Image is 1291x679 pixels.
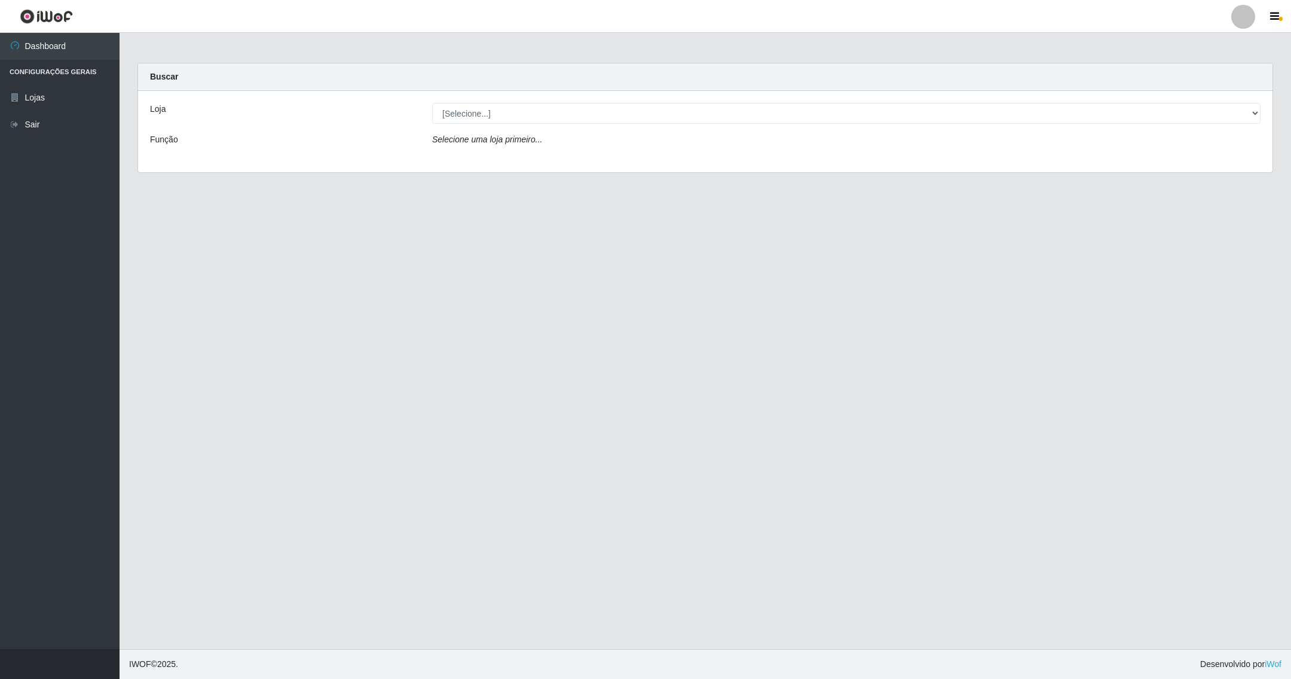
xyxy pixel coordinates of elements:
[129,659,151,669] span: IWOF
[1265,659,1281,669] a: iWof
[20,9,73,24] img: CoreUI Logo
[150,133,178,146] label: Função
[432,135,542,144] i: Selecione uma loja primeiro...
[150,72,178,81] strong: Buscar
[129,658,178,671] span: © 2025 .
[150,103,166,115] label: Loja
[1200,658,1281,671] span: Desenvolvido por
